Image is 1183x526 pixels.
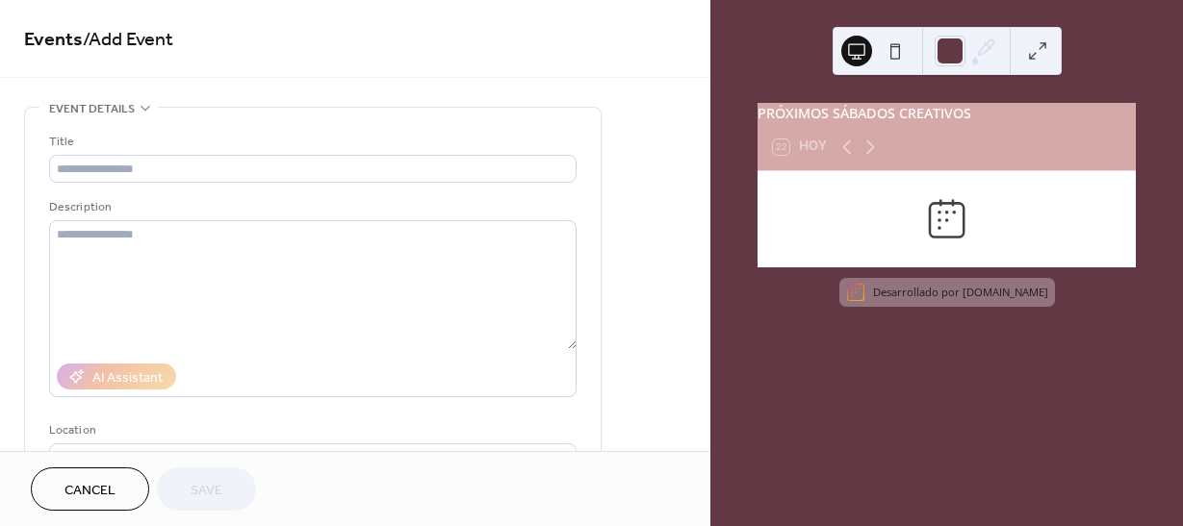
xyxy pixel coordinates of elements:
div: Description [49,197,573,217]
div: Title [49,132,573,152]
span: Cancel [64,481,116,501]
div: PRÓXIMOS SÁBADOS CREATIVOS [758,103,1136,124]
span: Event details [49,99,135,119]
span: / Add Event [83,21,173,59]
div: Location [49,420,573,440]
a: [DOMAIN_NAME] [963,285,1048,299]
div: Desarrollado por [873,285,1048,299]
button: Cancel [31,467,149,511]
a: Events [24,21,83,59]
